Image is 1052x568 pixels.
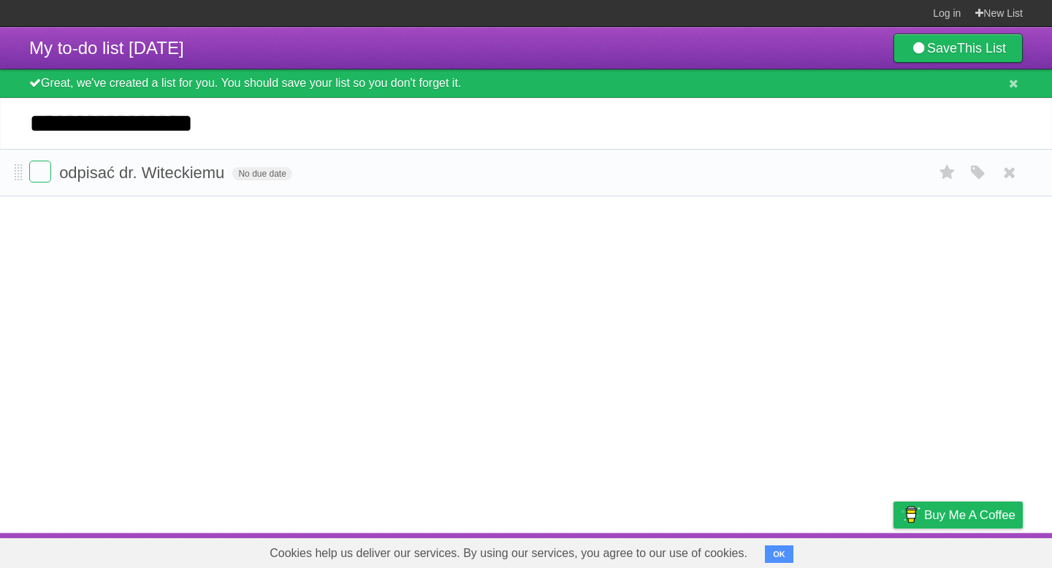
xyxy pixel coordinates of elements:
span: odpisać dr. Witeckiemu [59,164,228,182]
span: No due date [232,167,291,180]
b: This List [957,41,1006,55]
img: Buy me a coffee [901,502,920,527]
a: Terms [825,537,857,564]
a: Suggest a feature [931,537,1023,564]
a: Privacy [874,537,912,564]
span: Buy me a coffee [924,502,1015,528]
span: Cookies help us deliver our services. By using our services, you agree to our use of cookies. [255,539,762,568]
span: My to-do list [DATE] [29,38,184,58]
label: Done [29,161,51,183]
button: OK [765,545,793,563]
a: Developers [747,537,807,564]
a: SaveThis List [893,34,1023,63]
a: About [699,537,730,564]
label: Star task [934,161,961,185]
a: Buy me a coffee [893,502,1023,529]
